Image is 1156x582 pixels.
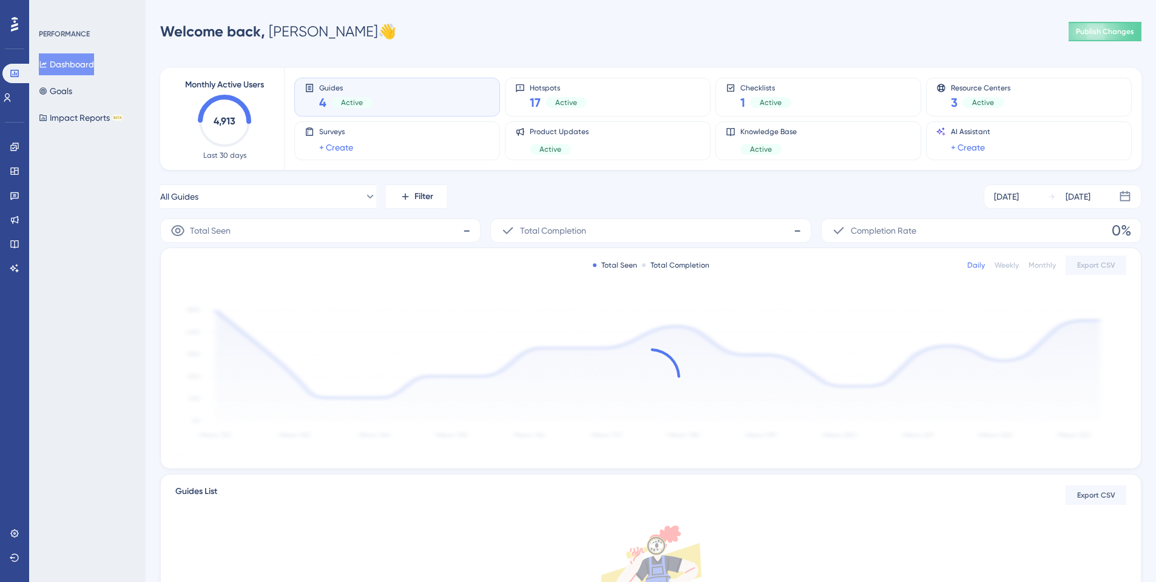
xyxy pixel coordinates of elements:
span: 3 [951,94,958,111]
div: [DATE] [994,189,1019,204]
span: 0% [1112,221,1131,240]
span: Active [555,98,577,107]
span: Active [972,98,994,107]
div: Weekly [995,260,1019,270]
div: [DATE] [1066,189,1090,204]
span: AI Assistant [951,127,990,137]
div: [PERSON_NAME] 👋 [160,22,396,41]
span: Active [539,144,561,154]
span: Filter [414,189,433,204]
span: Surveys [319,127,353,137]
div: Daily [967,260,985,270]
span: 17 [530,94,541,111]
text: 4,913 [214,115,235,127]
span: Resource Centers [951,83,1010,92]
button: Filter [386,184,447,209]
span: All Guides [160,189,198,204]
span: Monthly Active Users [185,78,264,92]
span: Product Updates [530,127,589,137]
span: Publish Changes [1076,27,1134,36]
span: 4 [319,94,326,111]
div: BETA [112,115,123,121]
span: Completion Rate [851,223,916,238]
button: Goals [39,80,72,102]
span: Total Seen [190,223,231,238]
div: Monthly [1029,260,1056,270]
span: Checklists [740,83,791,92]
a: + Create [319,140,353,155]
div: PERFORMANCE [39,29,90,39]
span: Guides [319,83,373,92]
span: 1 [740,94,745,111]
span: - [463,221,470,240]
div: Total Completion [642,260,709,270]
button: Export CSV [1066,255,1126,275]
span: Knowledge Base [740,127,797,137]
button: Publish Changes [1069,22,1141,41]
a: + Create [951,140,985,155]
span: Export CSV [1077,260,1115,270]
span: Total Completion [520,223,586,238]
span: - [794,221,801,240]
button: Export CSV [1066,486,1126,505]
button: Dashboard [39,53,94,75]
span: Active [341,98,363,107]
span: Export CSV [1077,490,1115,500]
span: Hotspots [530,83,587,92]
span: Last 30 days [203,151,246,160]
button: All Guides [160,184,376,209]
span: Active [750,144,772,154]
div: Total Seen [593,260,637,270]
span: Welcome back, [160,22,265,40]
button: Impact ReportsBETA [39,107,123,129]
span: Active [760,98,782,107]
span: Guides List [175,484,217,506]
